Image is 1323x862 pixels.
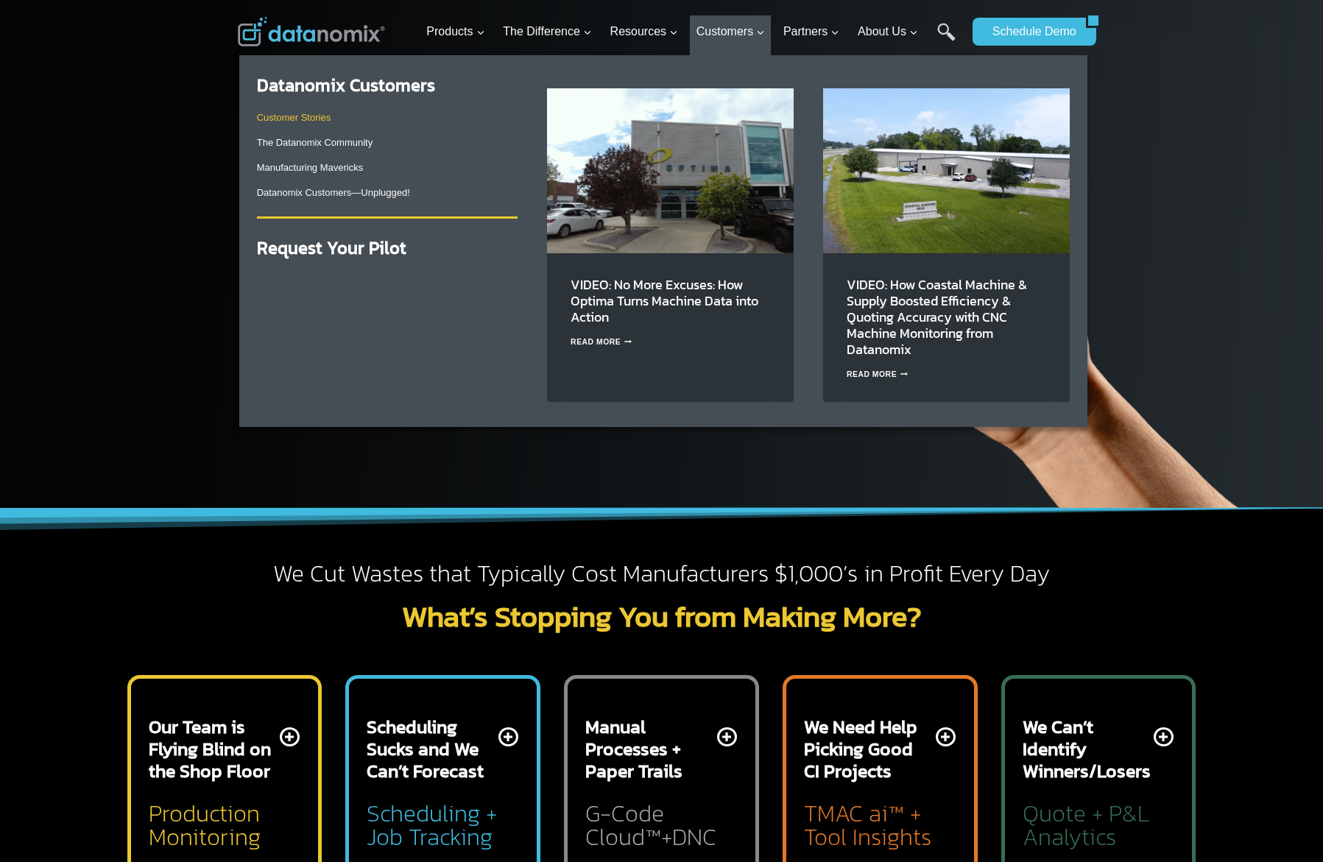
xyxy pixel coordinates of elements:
[257,137,373,148] a: The Datanomix Community
[804,716,933,782] h2: We Need Help Picking Good CI Projects
[257,162,364,173] a: Manufacturing Mavericks
[257,72,435,98] strong: Datanomix Customers
[367,796,519,849] h2: Scheduling + Job Tracking
[238,601,1086,631] h2: What’s Stopping You from Making More?
[1023,796,1175,849] h2: Quote + P&L Analytics
[367,716,495,782] h2: Scheduling Sucks and We Can’t Forecast
[1023,716,1151,782] h2: We Can’t Identify Winners/Losers
[858,22,918,41] span: About Us
[257,187,410,198] a: Datanomix Customers—Unplugged!
[847,370,909,378] a: Read More
[973,18,1086,46] a: Schedule Demo
[238,17,385,46] img: Datanomix
[783,22,839,41] span: Partners
[847,275,1027,359] a: VIDEO: How Coastal Machine & Supply Boosted Efficiency & Quoting Accuracy with CNC Machine Monito...
[420,8,965,56] nav: Primary Navigation
[547,88,794,252] img: Discover how Optima Manufacturing uses Datanomix to turn raw machine data into real-time insights...
[823,88,1070,252] img: Coastal Machine Improves Efficiency & Quotes with Datanomix
[571,338,632,346] a: Read More
[804,796,956,849] h2: TMAC ai™ + Tool Insights
[149,796,301,849] h2: Production Monitoring
[937,23,956,56] a: Search
[257,112,331,123] a: Customer Stories
[257,235,406,261] a: Request Your Pilot
[149,716,278,782] h2: Our Team is Flying Blind on the Shop Floor
[571,275,758,327] a: VIDEO: No More Excuses: How Optima Turns Machine Data into Action
[585,716,714,782] h2: Manual Processes + Paper Trails
[696,22,765,41] span: Customers
[238,559,1086,590] h2: We Cut Wastes that Typically Cost Manufacturers $1,000’s in Profit Every Day
[503,22,592,41] span: The Difference
[585,796,738,849] h2: G-Code Cloud™+DNC
[610,22,678,41] span: Resources
[426,22,484,41] span: Products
